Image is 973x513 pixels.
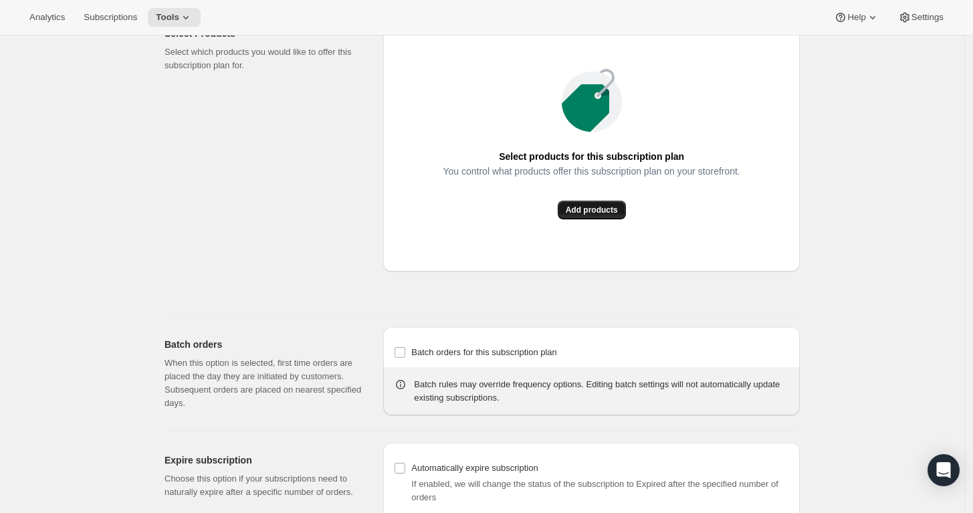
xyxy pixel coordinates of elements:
button: Settings [890,8,952,27]
h2: Batch orders [165,338,362,351]
div: Batch rules may override frequency options. Editing batch settings will not automatically update ... [414,378,789,405]
span: Settings [911,12,944,23]
p: Select which products you would like to offer this subscription plan for. [165,45,362,72]
button: Tools [148,8,201,27]
button: Add products [558,201,626,219]
span: Tools [156,12,179,23]
span: Analytics [29,12,65,23]
h2: Expire subscription [165,453,362,467]
p: When this option is selected, first time orders are placed the day they are initiated by customer... [165,356,362,410]
span: Select products for this subscription plan [499,147,684,166]
span: You control what products offer this subscription plan on your storefront. [443,162,740,181]
button: Help [826,8,887,27]
p: Choose this option if your subscriptions need to naturally expire after a specific number of orders. [165,472,362,499]
div: Open Intercom Messenger [928,454,960,486]
span: Subscriptions [84,12,137,23]
span: Batch orders for this subscription plan [411,347,557,357]
button: Subscriptions [76,8,145,27]
span: If enabled, we will change the status of the subscription to Expired after the specified number o... [411,479,778,502]
button: Analytics [21,8,73,27]
span: Help [847,12,865,23]
span: Add products [566,205,618,215]
span: Automatically expire subscription [411,463,538,473]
